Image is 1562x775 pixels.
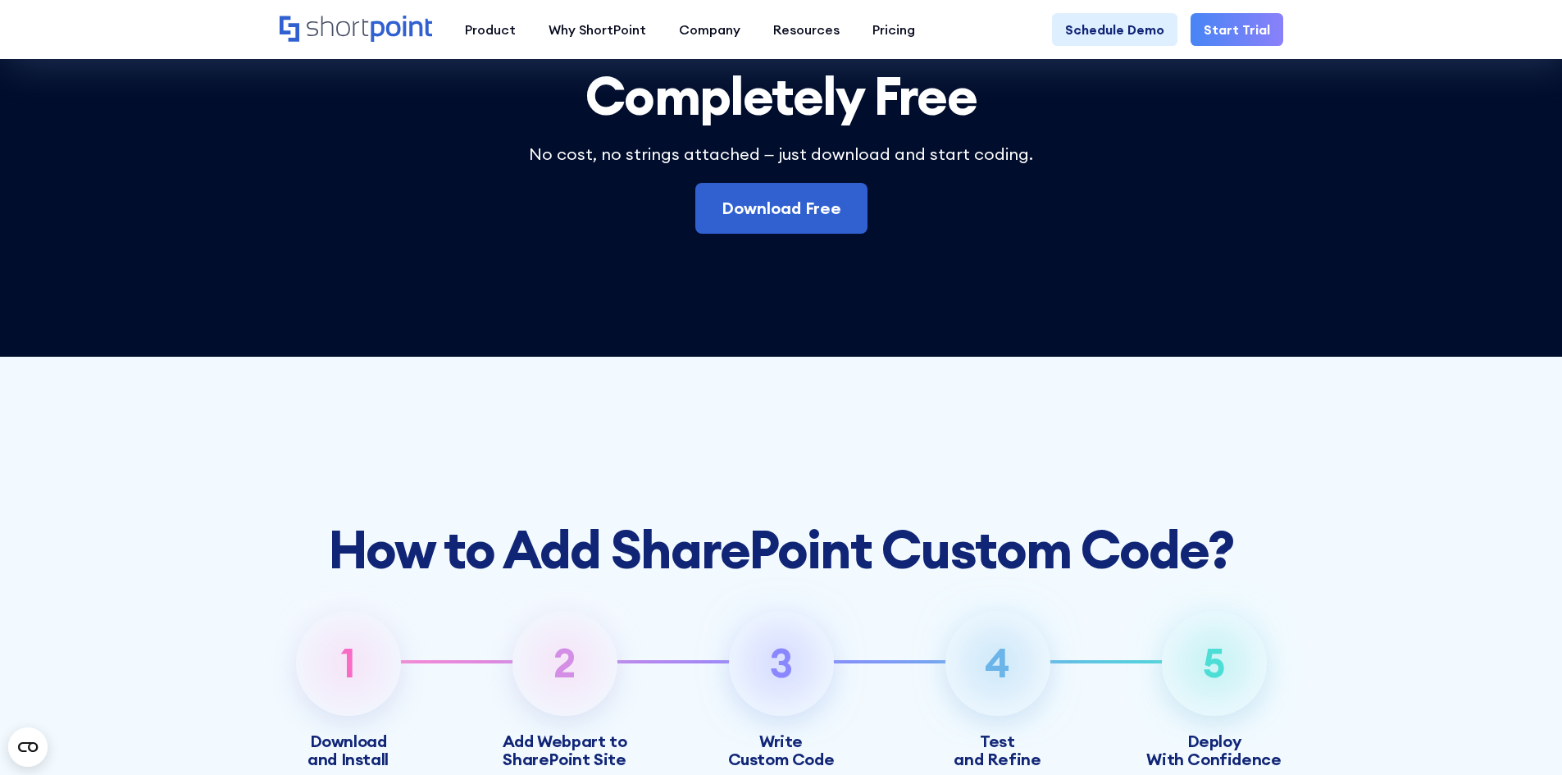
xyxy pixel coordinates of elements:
[257,521,1306,578] h2: ?
[663,13,757,46] a: Company
[341,634,355,693] p: 1
[1480,696,1562,775] iframe: Chat Widget
[695,183,868,234] a: Download Free
[770,634,793,693] p: 3
[532,13,663,46] a: Why ShortPoint
[307,732,389,768] h3: Download and Install
[1203,634,1226,693] p: 5
[728,732,835,768] h3: Write Custom Code
[856,13,931,46] a: Pricing
[1052,13,1177,46] a: Schedule Demo
[280,16,432,43] a: Home
[679,20,740,39] div: Company
[8,727,48,767] button: Open CMP widget
[354,67,1209,125] h2: Complet﻿ely Free
[1146,732,1281,768] h3: Deploy With Confidence
[465,20,516,39] div: Product
[503,732,626,768] h3: Add Webpart to SharePoint Site
[954,732,1041,768] h3: Test and Refine
[553,634,576,693] p: 2
[1191,13,1283,46] a: Start Trial
[872,20,915,39] div: Pricing
[757,13,856,46] a: Resources
[985,634,1010,693] p: 4
[449,13,532,46] a: Product
[549,20,646,39] div: Why ShortPoint
[328,516,1209,582] strong: How to Add SharePoint Custom Code
[354,142,1209,166] p: No cost, no strings attached – just downloa﻿d and start coding.
[773,20,840,39] div: Resources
